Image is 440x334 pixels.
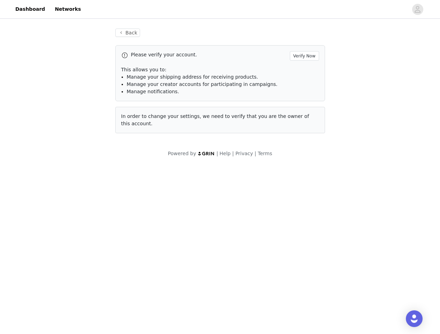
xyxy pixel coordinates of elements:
a: Dashboard [11,1,49,17]
button: Back [115,29,140,37]
a: Help [219,151,231,156]
img: logo [198,151,215,156]
a: Networks [51,1,85,17]
span: Manage notifications. [127,89,179,94]
span: | [232,151,234,156]
p: Please verify your account. [131,51,287,58]
div: Open Intercom Messenger [406,310,423,327]
span: Manage your shipping address for receiving products. [127,74,258,80]
span: | [255,151,256,156]
span: Powered by [168,151,196,156]
p: This allows you to: [121,66,319,73]
div: avatar [414,4,421,15]
span: Manage your creator accounts for participating in campaigns. [127,81,278,87]
a: Terms [258,151,272,156]
button: Verify Now [290,51,319,61]
a: Privacy [236,151,253,156]
span: | [216,151,218,156]
span: In order to change your settings, we need to verify that you are the owner of this account. [121,113,309,126]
